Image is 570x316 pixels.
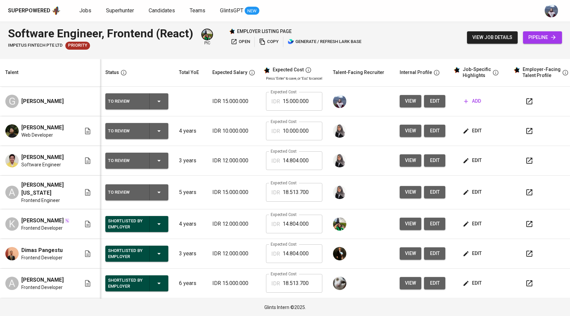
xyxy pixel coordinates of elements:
[461,154,484,167] button: edit
[21,284,63,291] span: Frontend Developer
[106,7,135,15] a: Superhunter
[424,125,445,137] button: edit
[429,220,440,228] span: edit
[523,31,562,44] a: pipeline
[333,95,346,108] img: christine.raharja@glints.com
[5,277,19,290] div: A
[405,279,416,287] span: view
[108,276,144,291] div: Shortlisted by Employer
[5,68,18,77] div: Talent
[405,220,416,228] span: view
[528,33,557,42] span: pipeline
[220,7,259,15] a: GlintsGPT NEW
[105,246,168,262] button: Shortlisted by Employer
[21,132,53,138] span: Web Developer
[245,8,259,14] span: NEW
[429,127,440,135] span: edit
[65,42,90,50] div: More Profiles Required
[21,161,61,168] span: Software Engineer
[467,31,518,44] button: view job details
[108,217,144,231] div: Shortlisted by Employer
[405,188,416,196] span: view
[108,246,144,261] div: Shortlisted by Employer
[220,7,243,14] span: GlintsGPT
[333,217,346,231] img: eva@glints.com
[424,247,445,260] button: edit
[21,276,64,284] span: [PERSON_NAME]
[333,68,384,77] div: Talent-Facing Recruiter
[405,249,416,258] span: view
[179,157,202,165] p: 3 years
[400,95,421,107] button: view
[149,7,175,14] span: Candidates
[424,154,445,167] a: edit
[179,220,202,228] p: 4 years
[5,154,19,167] img: Muhammad Fauzi Azhar
[108,127,144,135] div: To Review
[463,67,491,78] div: Job-Specific Highlights
[212,97,255,105] p: IDR 15.000.000
[271,189,280,197] p: IDR
[259,38,279,46] span: copy
[108,156,144,165] div: To Review
[461,125,484,137] button: edit
[266,76,322,81] p: Press 'Enter' to save, or 'Esc' to cancel
[400,125,421,137] button: view
[179,127,202,135] p: 4 years
[105,123,168,139] button: To Review
[472,33,512,42] span: view job details
[64,218,70,223] img: magic_wand.svg
[229,37,252,47] a: open
[273,67,304,73] div: Expected Cost
[333,277,346,290] img: tharisa.rizky@glints.com
[179,188,202,196] p: 5 years
[231,38,250,46] span: open
[106,7,134,14] span: Superhunter
[21,97,64,105] span: [PERSON_NAME]
[8,25,193,42] div: Software Engineer, Frontend (React)
[424,218,445,230] button: edit
[464,249,482,258] span: edit
[21,181,73,197] span: [PERSON_NAME][US_STATE]
[429,279,440,287] span: edit
[212,279,255,287] p: IDR 15.000.000
[179,250,202,258] p: 3 years
[21,246,63,254] span: Dimas Pangestu
[271,98,280,106] p: IDR
[405,156,416,165] span: view
[263,67,270,74] img: glints_star.svg
[424,95,445,107] button: edit
[400,277,421,289] button: view
[105,68,119,77] div: Status
[286,37,363,47] button: lark generate / refresh lark base
[523,67,561,78] div: Employer-Facing Talent Profile
[212,250,255,258] p: IDR 12.000.000
[105,93,168,109] button: To Review
[429,156,440,165] span: edit
[79,7,93,15] a: Jobs
[8,42,63,49] span: IMPETUS FINTECH PTE LTD
[21,254,63,261] span: Frontend Developer
[65,42,90,49] span: Priority
[333,154,346,167] img: sinta.windasari@glints.com
[212,220,255,228] p: IDR 12.000.000
[8,7,50,15] div: Superpowered
[79,7,91,14] span: Jobs
[424,277,445,289] a: edit
[201,29,213,46] div: pic
[105,216,168,232] button: Shortlisted by Employer
[21,153,64,161] span: [PERSON_NAME]
[405,97,416,105] span: view
[105,153,168,169] button: To Review
[405,127,416,135] span: view
[271,280,280,288] p: IDR
[237,28,292,35] p: employer listing page
[464,188,482,196] span: edit
[202,29,212,40] img: eva@glints.com
[190,7,205,14] span: Teams
[149,7,176,15] a: Candidates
